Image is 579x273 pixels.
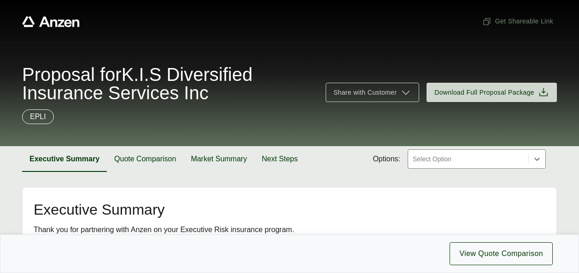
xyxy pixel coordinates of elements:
[427,83,557,102] button: Download Full Proposal Package
[254,146,305,172] button: Next Steps
[22,16,80,27] a: Anzen website
[34,202,545,217] h2: Executive Summary
[482,17,553,26] span: Get Shareable Link
[434,88,534,97] span: Download Full Proposal Package
[30,111,46,122] p: EPLI
[333,88,397,97] span: Share with Customer
[107,146,183,172] button: Quote Comparison
[459,248,543,259] span: View Quote Comparison
[326,83,419,102] button: Share with Customer
[373,154,400,165] span: Options:
[22,65,315,102] span: Proposal for K.I.S Diversified Insurance Services Inc
[22,146,107,172] button: Executive Summary
[450,242,553,265] button: View Quote Comparison
[479,13,557,30] button: Get Shareable Link
[183,146,254,172] button: Market Summary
